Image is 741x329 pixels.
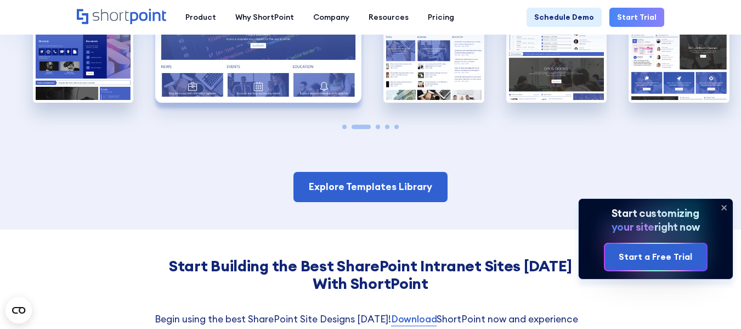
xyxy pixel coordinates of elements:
[385,125,389,129] span: Go to slide 4
[418,8,463,27] a: Pricing
[527,8,602,27] a: Schedule Demo
[225,8,303,27] a: Why ShortPoint
[5,297,32,324] button: Open CMP widget
[359,8,418,27] a: Resources
[235,12,294,23] div: Why ShortPoint
[369,12,409,23] div: Resources
[155,257,587,293] h3: Start Building the Best SharePoint Intranet Sites [DATE] With ShortPoint
[391,312,437,326] a: Download
[185,12,216,23] div: Product
[376,125,380,129] span: Go to slide 3
[77,9,166,25] a: Home
[293,172,448,202] a: Explore Templates Library
[176,8,225,27] a: Product
[394,125,399,129] span: Go to slide 5
[342,125,347,129] span: Go to slide 1
[303,8,359,27] a: Company
[313,12,349,23] div: Company
[605,244,706,271] a: Start a Free Trial
[352,125,371,129] span: Go to slide 2
[686,276,741,329] iframe: Chat Widget
[619,250,692,264] div: Start a Free Trial
[428,12,454,23] div: Pricing
[609,8,664,27] a: Start Trial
